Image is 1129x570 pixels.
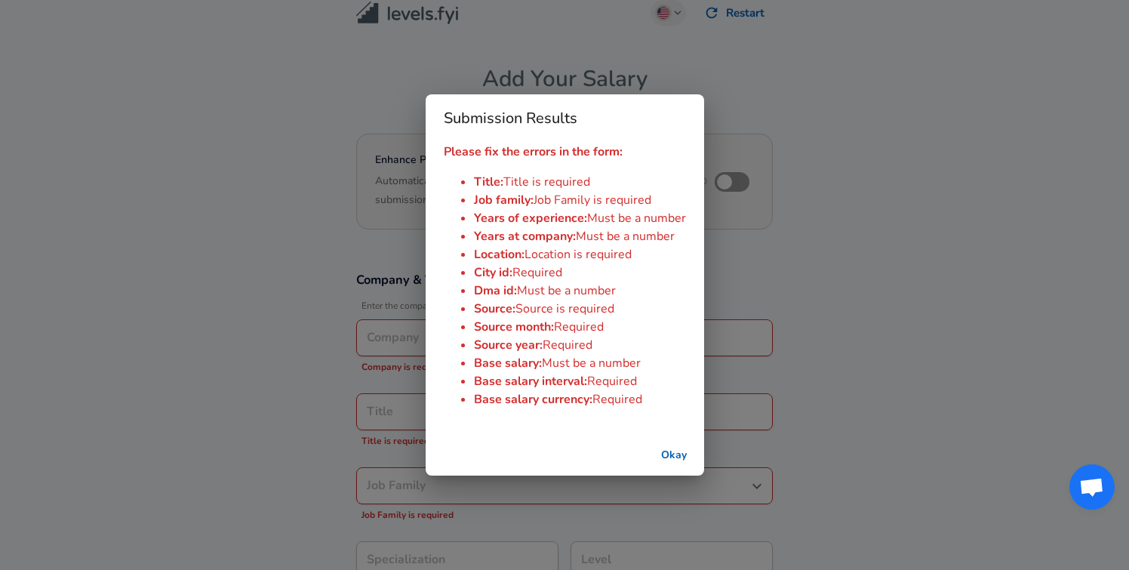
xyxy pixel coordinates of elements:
[474,300,515,317] span: Source :
[503,174,590,190] span: Title is required
[474,391,592,408] span: Base salary currency :
[474,319,554,335] span: Source month :
[474,264,512,281] span: City id :
[534,192,651,208] span: Job Family is required
[426,94,704,143] h2: Submission Results
[542,355,641,371] span: Must be a number
[587,373,637,390] span: Required
[515,300,614,317] span: Source is required
[474,282,517,299] span: Dma id :
[650,442,698,470] button: successful-submission-button
[1069,464,1115,510] div: Open chat
[444,143,623,160] strong: Please fix the errors in the form:
[592,391,642,408] span: Required
[474,355,542,371] span: Base salary :
[474,210,587,226] span: Years of experience :
[512,264,562,281] span: Required
[576,228,675,245] span: Must be a number
[543,337,592,353] span: Required
[474,228,576,245] span: Years at company :
[474,373,587,390] span: Base salary interval :
[554,319,604,335] span: Required
[525,246,632,263] span: Location is required
[474,174,503,190] span: Title :
[517,282,616,299] span: Must be a number
[474,337,543,353] span: Source year :
[474,246,525,263] span: Location :
[587,210,686,226] span: Must be a number
[474,192,534,208] span: Job family :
